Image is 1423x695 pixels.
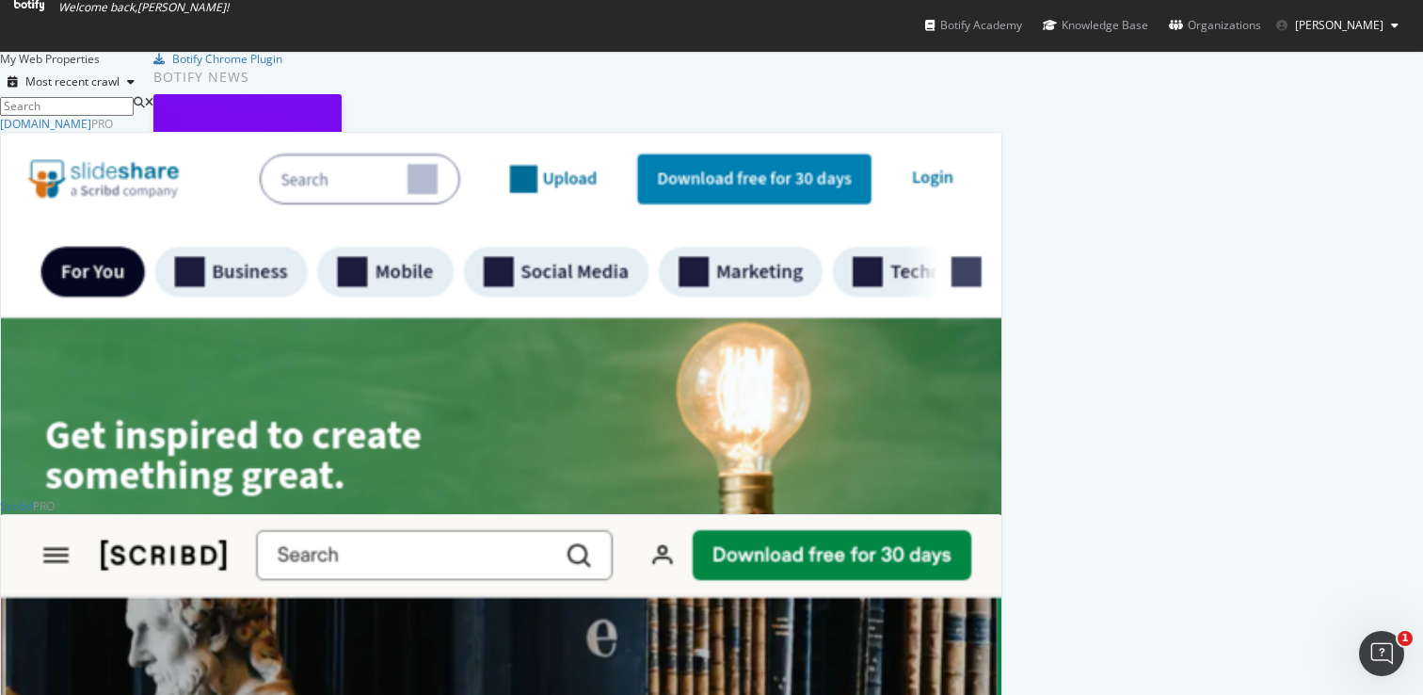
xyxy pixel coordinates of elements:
[91,116,113,132] div: Pro
[153,67,719,88] div: Botify news
[1359,631,1404,676] iframe: Intercom live chat
[925,16,1022,35] div: Botify Academy
[33,498,55,514] div: Pro
[153,94,342,244] img: What Happens When ChatGPT Is Your Holiday Shopper?
[1043,16,1148,35] div: Knowledge Base
[1261,10,1414,40] button: [PERSON_NAME]
[153,51,282,67] a: Botify Chrome Plugin
[1169,16,1261,35] div: Organizations
[1295,17,1383,33] span: Tim Ellerington
[1398,631,1413,646] span: 1
[172,51,282,67] div: Botify Chrome Plugin
[25,76,120,88] div: Most recent crawl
